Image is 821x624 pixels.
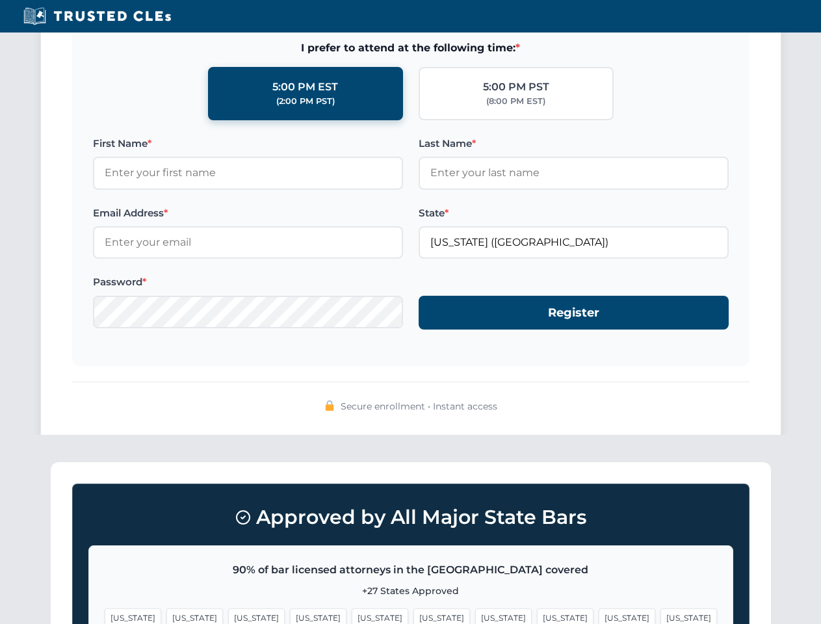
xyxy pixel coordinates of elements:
[88,500,733,535] h3: Approved by All Major State Bars
[276,95,335,108] div: (2:00 PM PST)
[419,226,729,259] input: Georgia (GA)
[324,400,335,411] img: 🔒
[93,136,403,151] label: First Name
[419,157,729,189] input: Enter your last name
[419,296,729,330] button: Register
[93,226,403,259] input: Enter your email
[341,399,497,413] span: Secure enrollment • Instant access
[20,6,175,26] img: Trusted CLEs
[93,40,729,57] span: I prefer to attend at the following time:
[105,562,717,578] p: 90% of bar licensed attorneys in the [GEOGRAPHIC_DATA] covered
[272,79,338,96] div: 5:00 PM EST
[93,274,403,290] label: Password
[93,205,403,221] label: Email Address
[419,136,729,151] label: Last Name
[483,79,549,96] div: 5:00 PM PST
[93,157,403,189] input: Enter your first name
[486,95,545,108] div: (8:00 PM EST)
[105,584,717,598] p: +27 States Approved
[419,205,729,221] label: State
